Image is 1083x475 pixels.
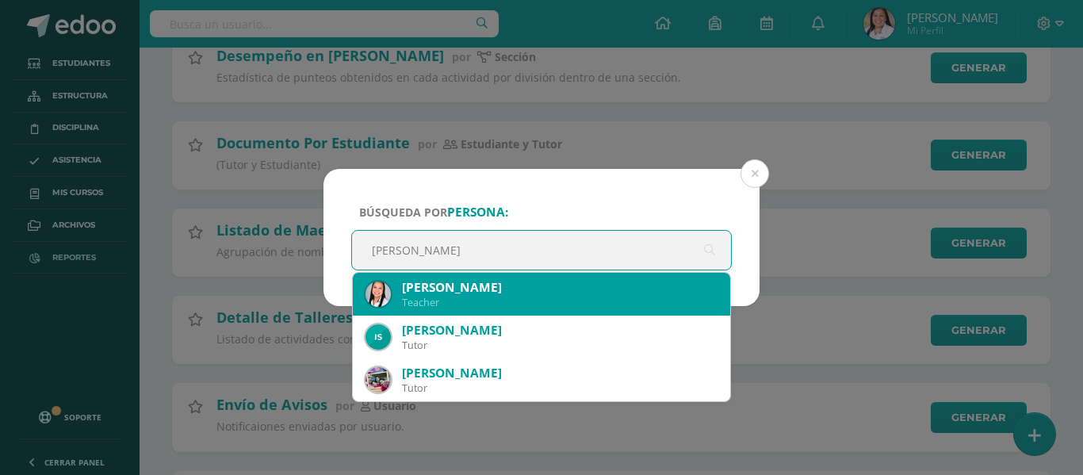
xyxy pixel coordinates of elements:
[402,339,718,352] div: Tutor
[402,279,718,296] div: [PERSON_NAME]
[740,159,769,188] button: Close (Esc)
[402,296,718,309] div: Teacher
[359,205,508,220] span: Búsqueda por
[365,282,391,307] img: a2e504dbe0a8de35478007d67e28394a.png
[402,365,718,381] div: [PERSON_NAME]
[352,231,731,270] input: ej. Nicholas Alekzander, etc.
[447,204,508,220] strong: persona:
[402,322,718,339] div: [PERSON_NAME]
[402,381,718,395] div: Tutor
[365,367,391,393] img: 69ef581d6b24b0be661ad964b28614c1.png
[365,324,391,350] img: 30c2a2f670d6b9bf5b677e06a1a2661b.png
